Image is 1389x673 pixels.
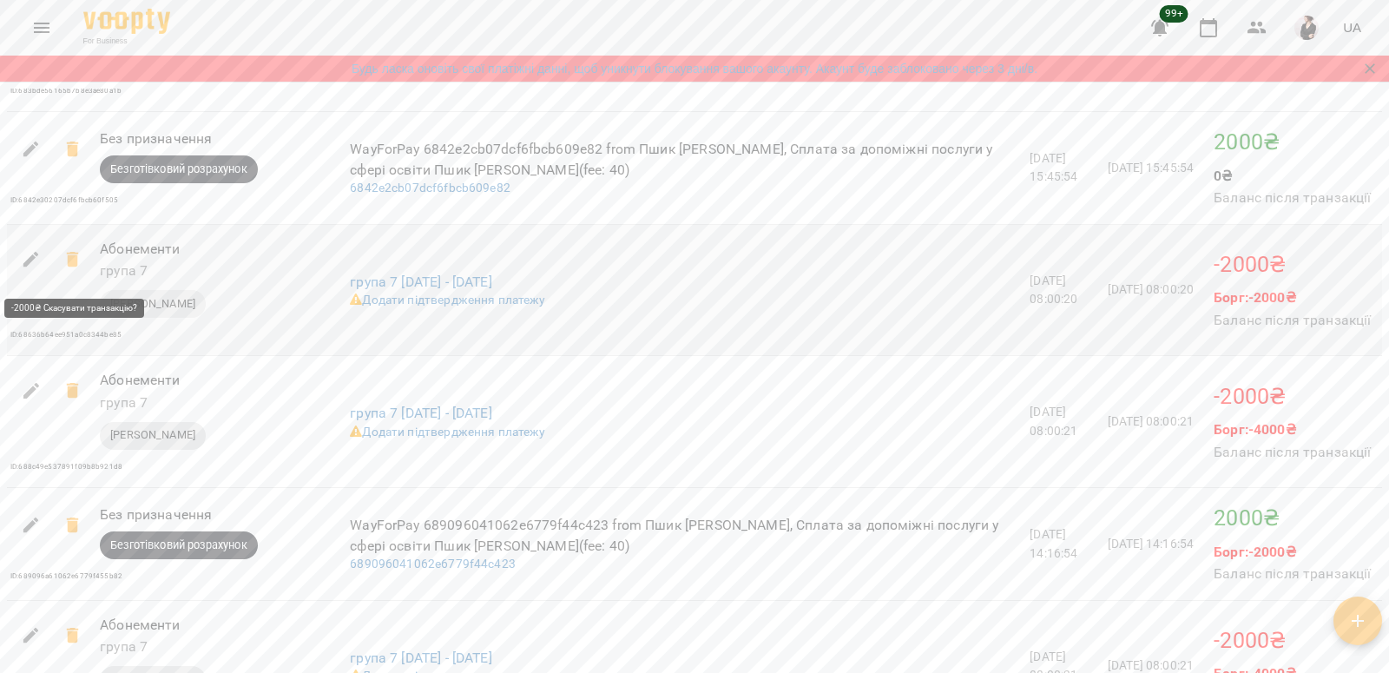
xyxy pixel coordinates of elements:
span: [DATE] 08:00:21 [1030,405,1077,438]
p: Абонементи [100,239,319,260]
a: Додати підтвердження платежу [350,293,545,307]
span: Безготівковий розрахунок [100,162,258,177]
span: [DATE] 08:00:20 [1108,282,1194,296]
p: Абонементи [100,370,319,391]
p: Борг: -2000 ₴ [1214,287,1371,308]
span: ID: 683bde56165b7b8e3ae80a1b [10,87,122,95]
a: 689096041062e6779f44c423 [350,557,516,571]
span: [DATE] 08:00:21 [1108,658,1194,672]
h6: Баланс після транзакції [1214,308,1371,333]
a: Додати підтвердження платежу [350,425,545,439]
h6: Баланс після транзакції [1214,440,1371,465]
span: ID: 6842e30207dcf6fbcb60f505 [10,196,118,204]
span: [DATE] 08:00:20 [1030,274,1077,307]
a: 6842e2cb07dcf6fbcb609e82 [350,181,510,195]
span: ID: 689096a61062e6779f455b82 [10,572,122,580]
span: [DATE] 08:00:21 [1108,414,1194,428]
p: Без призначення [100,505,319,525]
a: група 7 [DATE] - [DATE] [350,274,491,290]
span: -2000₴ Скасувати транзакцію? [52,370,94,412]
span: ID: 688c49e537891f09b8b921d8 [10,463,122,471]
span: UA [1343,18,1361,36]
p: Борг: -2000 ₴ [1214,542,1371,563]
h6: група 7 [100,635,319,659]
p: -2000 ₴ [1214,380,1379,413]
p: 0 ₴ [1214,166,1371,187]
p: 2000 ₴ [1214,126,1379,159]
h6: група 7 [100,391,319,415]
h6: група 7 [100,259,319,283]
span: For Business [83,36,170,47]
p: -2000 ₴ [1214,248,1379,281]
span: [DATE] 14:16:54 [1108,537,1194,551]
span: WayForPay 6842e2cb07dcf6fbcb609e82 from Пшик [PERSON_NAME], Сплата за допоміжні послуги у сфері о... [350,141,992,178]
span: 2000₴ Скасувати транзакцію? [52,129,94,170]
span: [DATE] 14:16:54 [1030,527,1077,560]
a: група 7 [DATE] - [DATE] [350,650,491,666]
a: група 7 [DATE] - [DATE] [350,405,491,421]
p: 2000 ₴ [1214,502,1379,535]
span: -2000₴ Скасувати транзакцію? [52,615,94,657]
button: UA [1336,11,1368,43]
span: ID: 68636b64ee951a0c8344be85 [10,331,122,339]
a: Будь ласка оновіть свої платіжні данні, щоб уникнути блокування вашого акаунту. Акаунт буде забло... [352,60,1037,77]
span: Безготівковий розрахунок [100,538,258,553]
span: [DATE] 15:45:54 [1030,151,1077,184]
button: Menu [21,7,63,49]
p: Абонементи [100,615,319,636]
img: Voopty Logo [83,9,170,34]
span: [PERSON_NAME] [100,296,206,312]
p: Борг: -4000 ₴ [1214,419,1371,440]
span: 99+ [1160,5,1188,23]
img: 20c650ae8e958bec77cb5848faaaf5a4.jpg [1294,16,1319,40]
span: [DATE] 15:45:54 [1108,161,1194,175]
h6: Баланс після транзакції [1214,186,1371,210]
p: Без призначення [100,129,319,149]
span: 2000₴ Скасувати транзакцію? [52,505,94,546]
button: Закрити сповіщення [1358,56,1382,81]
span: WayForPay 689096041062e6779f44c423 from Пшик [PERSON_NAME], Сплата за допоміжні послуги у сфері о... [350,517,998,554]
h6: Баланс після транзакції [1214,562,1371,586]
span: [PERSON_NAME] [100,427,206,443]
p: -2000 ₴ [1214,624,1379,657]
